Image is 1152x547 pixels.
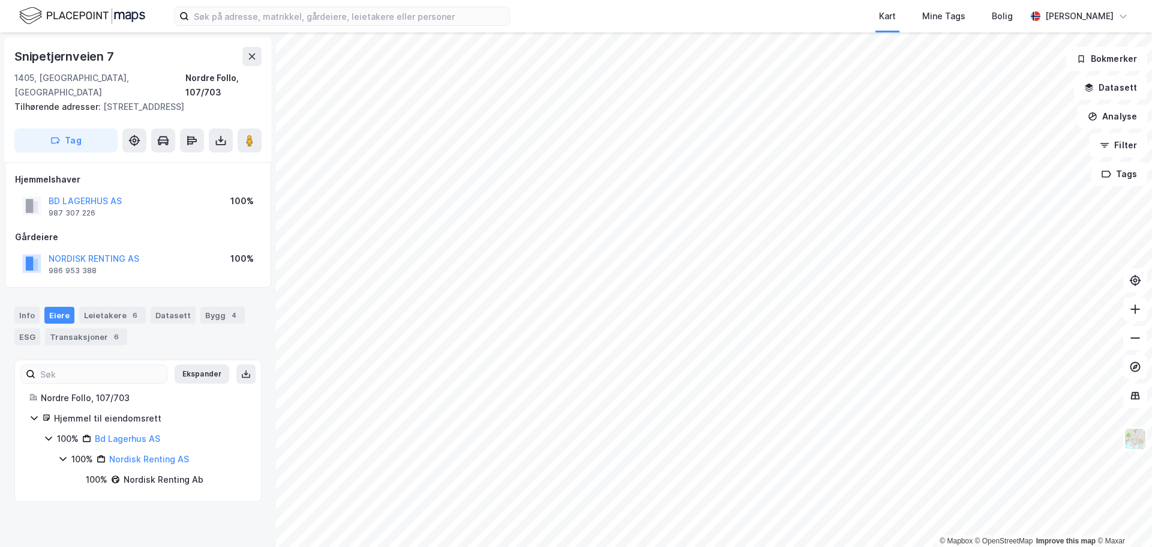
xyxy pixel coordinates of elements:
div: 100% [230,252,254,266]
div: 986 953 388 [49,266,97,276]
div: Nordisk Renting Ab [124,473,203,487]
a: Improve this map [1036,537,1096,545]
a: Mapbox [940,537,973,545]
div: 100% [230,194,254,208]
div: Snipetjernveien 7 [14,47,116,66]
div: 1405, [GEOGRAPHIC_DATA], [GEOGRAPHIC_DATA] [14,71,185,100]
div: Datasett [151,307,196,324]
div: 100% [71,452,93,467]
div: Bygg [200,307,245,324]
button: Ekspander [175,364,229,384]
div: Hjemmel til eiendomsrett [54,411,247,426]
div: Hjemmelshaver [15,172,261,187]
div: ESG [14,328,40,345]
div: Bolig [992,9,1013,23]
iframe: Chat Widget [1092,489,1152,547]
div: Kart [879,9,896,23]
a: Nordisk Renting AS [109,454,189,464]
button: Tags [1091,162,1147,186]
a: OpenStreetMap [975,537,1033,545]
span: Tilhørende adresser: [14,101,103,112]
div: Transaksjoner [45,328,127,345]
div: [STREET_ADDRESS] [14,100,252,114]
div: 987 307 226 [49,208,95,218]
div: Mine Tags [922,9,965,23]
button: Datasett [1074,76,1147,100]
img: Z [1124,428,1147,450]
div: 4 [228,309,240,321]
input: Søk på adresse, matrikkel, gårdeiere, leietakere eller personer [189,7,509,25]
div: 100% [57,432,79,446]
div: [PERSON_NAME] [1045,9,1114,23]
div: 6 [129,309,141,321]
img: logo.f888ab2527a4732fd821a326f86c7f29.svg [19,5,145,26]
div: Eiere [44,307,74,324]
div: Info [14,307,40,324]
button: Tag [14,128,118,153]
div: 100% [86,473,107,487]
div: Kontrollprogram for chat [1092,489,1152,547]
div: Nordre Follo, 107/703 [185,71,262,100]
button: Analyse [1078,104,1147,128]
button: Bokmerker [1066,47,1147,71]
a: Bd Lagerhus AS [95,434,160,444]
div: 6 [110,331,122,343]
button: Filter [1090,133,1147,157]
div: Nordre Follo, 107/703 [41,391,247,405]
div: Leietakere [79,307,146,324]
div: Gårdeiere [15,230,261,244]
input: Søk [35,365,167,383]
